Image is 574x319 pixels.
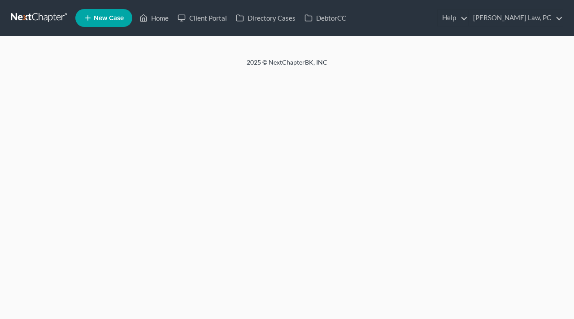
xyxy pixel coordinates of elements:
[469,10,563,26] a: [PERSON_NAME] Law, PC
[31,58,543,74] div: 2025 © NextChapterBK, INC
[300,10,351,26] a: DebtorCC
[173,10,231,26] a: Client Portal
[135,10,173,26] a: Home
[438,10,468,26] a: Help
[231,10,300,26] a: Directory Cases
[75,9,132,27] new-legal-case-button: New Case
